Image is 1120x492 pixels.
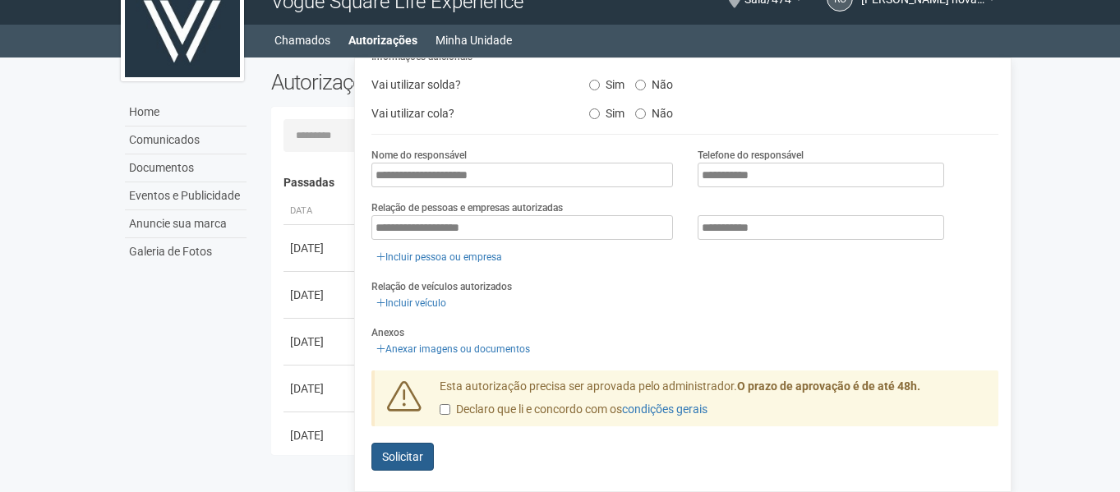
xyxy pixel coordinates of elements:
label: Anexos [371,325,404,340]
input: Não [635,80,646,90]
div: Vai utilizar solda? [359,72,576,97]
button: Solicitar [371,443,434,471]
span: Solicitar [382,450,423,463]
input: Sim [589,80,600,90]
a: Anexar imagens ou documentos [371,340,535,358]
input: Não [635,108,646,119]
label: Nome do responsável [371,148,467,163]
input: Declaro que li e concordo com oscondições gerais [440,404,450,415]
strong: O prazo de aprovação é de até 48h. [737,379,920,393]
a: condições gerais [622,402,707,416]
a: Galeria de Fotos [125,238,247,265]
div: [DATE] [290,333,351,350]
div: Vai utilizar cola? [359,101,576,126]
a: Chamados [274,29,330,52]
label: Relação de veículos autorizados [371,279,512,294]
a: Minha Unidade [436,29,512,52]
div: [DATE] [290,287,351,303]
a: Home [125,99,247,126]
a: Anuncie sua marca [125,210,247,238]
div: [DATE] [290,380,351,397]
a: Incluir veículo [371,294,451,312]
div: [DATE] [290,240,351,256]
a: Comunicados [125,126,247,154]
a: Documentos [125,154,247,182]
h2: Autorizações [271,70,623,94]
label: Declaro que li e concordo com os [440,402,707,418]
th: Data [283,198,357,225]
label: Sim [589,72,625,92]
label: Não [635,72,673,92]
div: Esta autorização precisa ser aprovada pelo administrador. [427,379,999,426]
a: Incluir pessoa ou empresa [371,248,507,266]
label: Sim [589,101,625,121]
h4: Passadas [283,177,988,189]
a: Autorizações [348,29,417,52]
div: [DATE] [290,427,351,444]
label: Não [635,101,673,121]
input: Sim [589,108,600,119]
label: Relação de pessoas e empresas autorizadas [371,200,563,215]
label: Telefone do responsável [698,148,804,163]
a: Eventos e Publicidade [125,182,247,210]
